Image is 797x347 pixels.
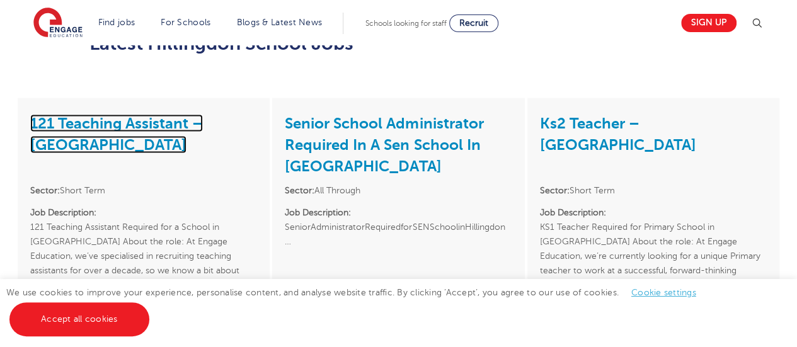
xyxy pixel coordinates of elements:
a: Blogs & Latest News [237,18,323,27]
li: Short Term [30,183,257,198]
a: Cookie settings [631,288,696,297]
a: Recruit [449,14,498,32]
strong: Sector: [30,186,60,195]
a: Accept all cookies [9,302,149,336]
a: 121 Teaching Assistant – [GEOGRAPHIC_DATA] [30,115,203,154]
strong: Job Description: [285,208,351,217]
strong: Job Description: [540,208,606,217]
span: We use cookies to improve your experience, personalise content, and analyse website traffic. By c... [6,288,709,324]
a: For Schools [161,18,210,27]
a: Find jobs [98,18,135,27]
a: Sign up [681,14,737,32]
p: KS1 Teacher Required for Primary School in [GEOGRAPHIC_DATA] About the role: At Engage Education,... [540,205,767,278]
p: SeniorAdministratorRequiredforSENSchoolinHillingdon … [285,205,512,278]
li: All Through [285,183,512,198]
li: Short Term [540,183,767,198]
span: Recruit [459,18,488,28]
img: Engage Education [33,8,83,39]
strong: Job Description: [30,208,96,217]
a: Ks2 Teacher – [GEOGRAPHIC_DATA] [540,115,696,154]
strong: Sector: [540,186,570,195]
a: Senior School Administrator Required In A Sen School In [GEOGRAPHIC_DATA] [285,115,483,175]
span: Schools looking for staff [365,19,447,28]
p: 121 Teaching Assistant Required for a School in [GEOGRAPHIC_DATA] About the role: At Engage Educa... [30,205,257,278]
strong: Sector: [285,186,314,195]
